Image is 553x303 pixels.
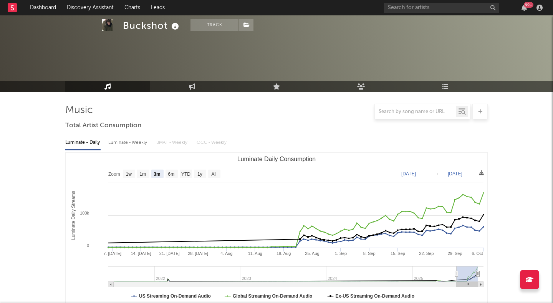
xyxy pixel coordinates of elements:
[336,293,415,299] text: Ex-US Streaming On-Demand Audio
[524,2,533,8] div: 99 +
[435,171,439,176] text: →
[131,251,151,256] text: 14. [DATE]
[80,211,89,215] text: 100k
[211,171,216,177] text: All
[305,251,319,256] text: 25. Aug
[103,251,121,256] text: 7. [DATE]
[448,251,462,256] text: 29. Sep
[522,5,527,11] button: 99+
[384,3,499,13] input: Search for artists
[248,251,262,256] text: 11. Aug
[139,293,211,299] text: US Streaming On-Demand Audio
[276,251,291,256] text: 18. Aug
[123,19,181,32] div: Buckshot
[363,251,376,256] text: 8. Sep
[401,171,416,176] text: [DATE]
[220,251,232,256] text: 4. Aug
[197,171,202,177] text: 1y
[168,171,175,177] text: 6m
[233,293,313,299] text: Global Streaming On-Demand Audio
[108,171,120,177] text: Zoom
[334,251,347,256] text: 1. Sep
[65,121,141,130] span: Total Artist Consumption
[108,136,149,149] div: Luminate - Weekly
[188,251,208,256] text: 28. [DATE]
[237,156,316,162] text: Luminate Daily Consumption
[448,171,462,176] text: [DATE]
[159,251,180,256] text: 21. [DATE]
[140,171,146,177] text: 1m
[126,171,132,177] text: 1w
[154,171,160,177] text: 3m
[71,191,76,240] text: Luminate Daily Streams
[472,251,483,256] text: 6. Oct
[65,136,101,149] div: Luminate - Daily
[190,19,238,31] button: Track
[375,109,456,115] input: Search by song name or URL
[181,171,190,177] text: YTD
[87,243,89,248] text: 0
[419,251,434,256] text: 22. Sep
[391,251,405,256] text: 15. Sep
